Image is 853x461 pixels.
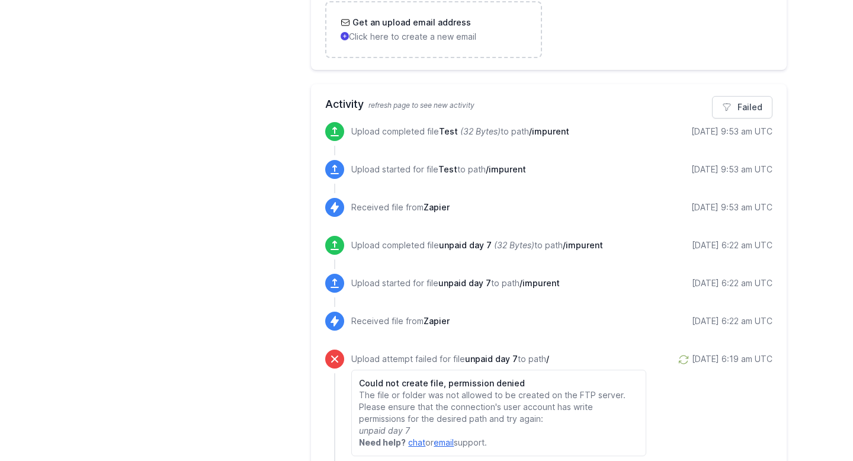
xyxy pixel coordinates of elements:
h3: Get an upload email address [350,17,471,28]
span: /impurent [529,126,569,136]
span: /impurent [486,164,526,174]
a: email [434,437,454,447]
div: [DATE] 9:53 am UTC [691,201,772,213]
div: [DATE] 9:53 am UTC [691,164,772,175]
span: / [546,354,549,364]
div: [DATE] 6:22 am UTC [692,277,772,289]
i: (32 Bytes) [460,126,501,136]
p: Upload started for file to path [351,277,560,289]
p: Upload completed file to path [351,126,569,137]
span: Zapier [424,202,450,212]
p: Upload completed file to path [351,239,603,251]
span: Test [438,164,457,174]
div: [DATE] 6:22 am UTC [692,239,772,251]
div: [DATE] 9:53 am UTC [691,126,772,137]
p: Upload attempt failed for file to path [351,353,646,365]
span: unpaid day 7 [465,354,518,364]
p: Click here to create a new email [341,31,526,43]
h2: Activity [325,96,772,113]
a: chat [408,437,425,447]
h6: Could not create file, permission denied [359,377,638,389]
a: Get an upload email address Click here to create a new email [326,2,540,57]
i: (32 Bytes) [494,240,534,250]
span: /impurent [520,278,560,288]
span: unpaid day 7 [439,240,492,250]
a: Failed [712,96,772,119]
span: Test [439,126,458,136]
div: [DATE] 6:22 am UTC [692,315,772,327]
p: or support. [359,437,638,449]
p: The file or folder was not allowed to be created on the FTP server. Please ensure that the connec... [359,389,638,437]
span: refresh page to see new activity [368,101,474,110]
span: /impurent [563,240,603,250]
i: unpaid day 7 [359,425,410,436]
p: Received file from [351,315,450,327]
span: unpaid day 7 [438,278,491,288]
p: Upload started for file to path [351,164,526,175]
div: [DATE] 6:19 am UTC [692,353,772,365]
p: Received file from [351,201,450,213]
span: Zapier [424,316,450,326]
strong: Need help? [359,437,406,447]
